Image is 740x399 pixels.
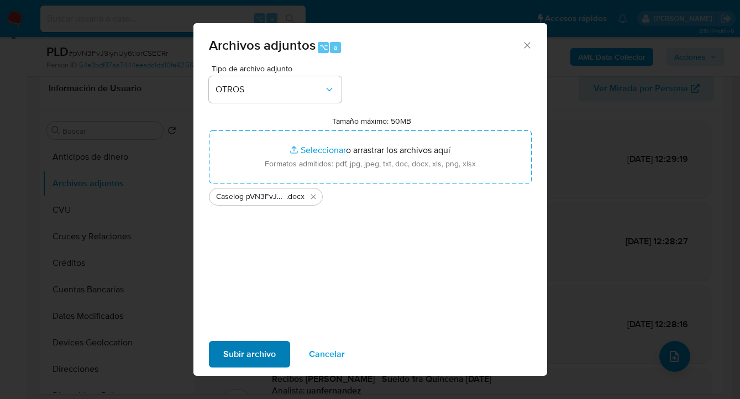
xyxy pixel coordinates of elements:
[332,116,411,126] label: Tamaño máximo: 50MB
[522,40,532,50] button: Cerrar
[307,190,320,203] button: Eliminar Caselog pVN3FvJ9iynUy6tlorCSECRr_2025_08_19_01_03_40.docx
[319,42,328,53] span: ⌥
[209,35,316,55] span: Archivos adjuntos
[295,341,359,368] button: Cancelar
[309,342,345,366] span: Cancelar
[209,183,532,206] ul: Archivos seleccionados
[334,42,338,53] span: a
[209,76,342,103] button: OTROS
[216,191,286,202] span: Caselog pVN3FvJ9iynUy6tlorCSECRr_2025_08_19_01_03_40
[212,65,344,72] span: Tipo de archivo adjunto
[216,84,324,95] span: OTROS
[209,341,290,368] button: Subir archivo
[286,191,305,202] span: .docx
[223,342,276,366] span: Subir archivo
